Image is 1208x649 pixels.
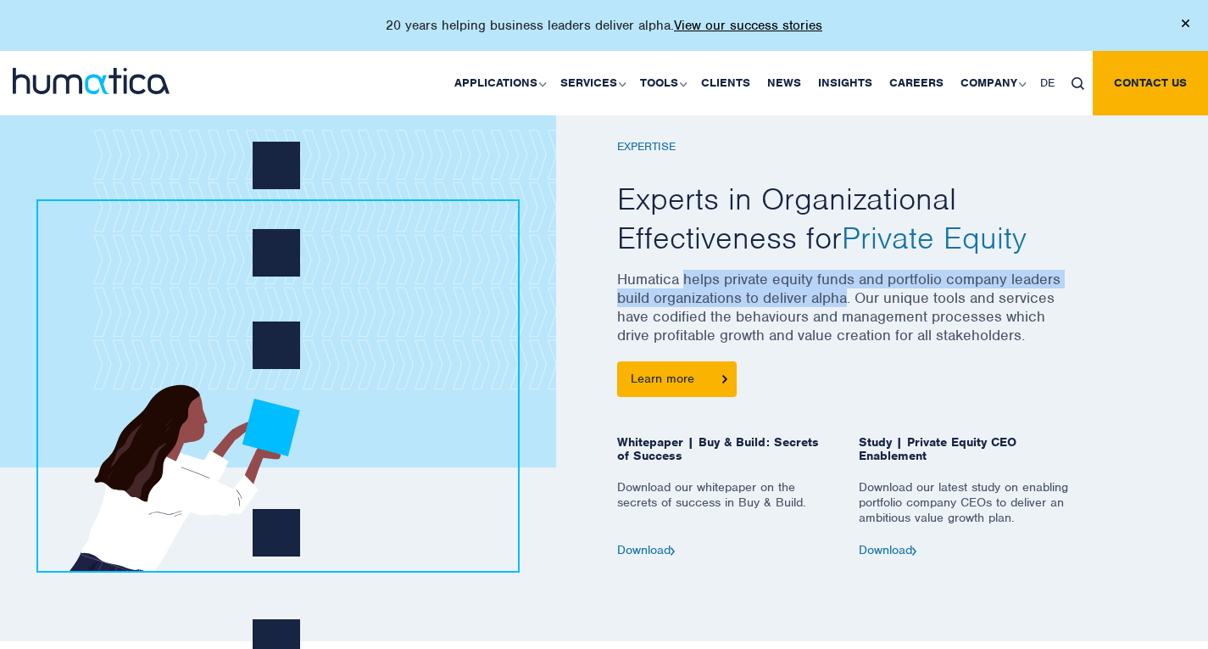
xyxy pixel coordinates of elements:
a: Learn more [617,361,737,397]
img: logo [13,68,170,94]
img: search_icon [1072,77,1084,90]
a: Company [952,51,1032,115]
a: Download [859,542,917,557]
p: Download our whitepaper on the secrets of success in Buy & Build. [617,479,833,543]
a: Insights [810,51,881,115]
a: Careers [881,51,952,115]
p: Humatica helps private equity funds and portfolio company leaders build organizations to deliver ... [617,270,1075,361]
img: girl1 [47,76,496,571]
h6: EXPERTISE [617,140,1075,154]
a: DE [1032,51,1063,115]
span: DE [1040,76,1055,90]
a: Applications [446,51,552,115]
span: Study | Private Equity CEO Enablement [859,435,1075,479]
h2: Experts in Organizational Effectiveness for [617,180,1075,257]
p: Download our latest study on enabling portfolio company CEOs to deliver an ambitious value growth... [859,479,1075,543]
span: Whitepaper | Buy & Build: Secrets of Success [617,435,833,479]
a: Download [617,542,676,557]
p: 20 years helping business leaders deliver alpha. [386,17,822,34]
a: Tools [632,51,693,115]
span: Private Equity [842,218,1027,257]
img: arrow2 [912,547,917,555]
img: arrow2 [671,547,676,555]
a: News [759,51,810,115]
img: arrowicon [722,375,727,383]
a: Clients [693,51,759,115]
a: Services [552,51,632,115]
a: View our success stories [674,17,822,34]
a: Contact us [1093,51,1208,115]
